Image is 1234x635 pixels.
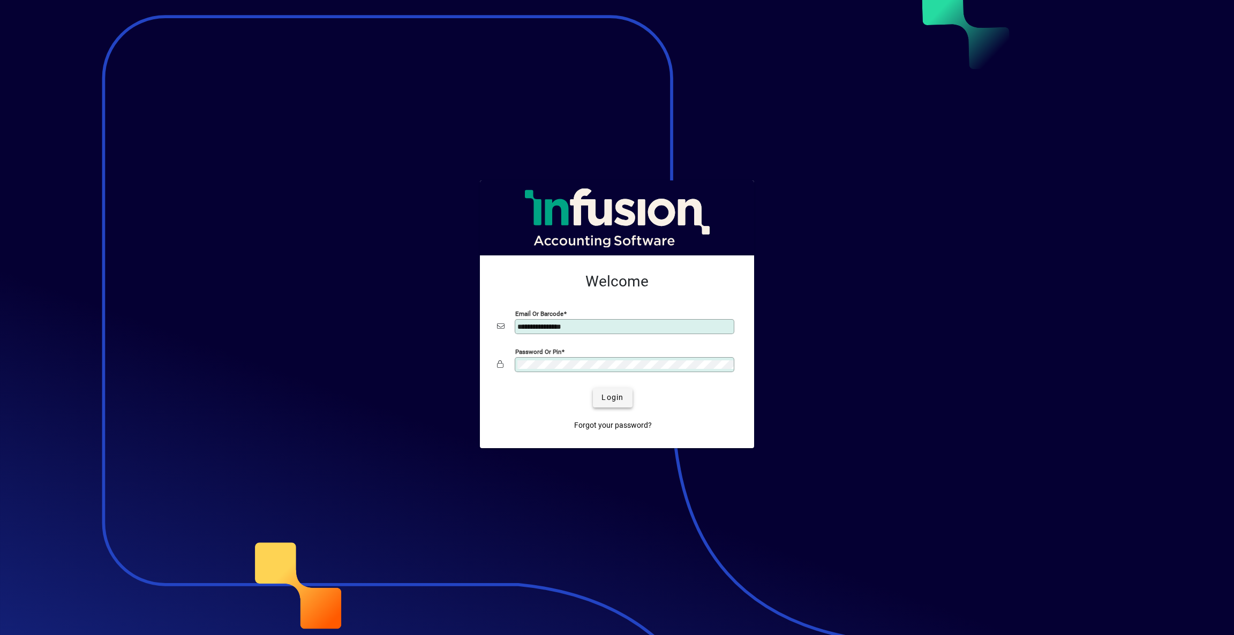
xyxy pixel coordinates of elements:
span: Login [601,392,623,403]
h2: Welcome [497,273,737,291]
a: Forgot your password? [570,416,656,435]
mat-label: Email or Barcode [515,309,563,317]
span: Forgot your password? [574,420,652,431]
button: Login [593,388,632,407]
mat-label: Password or Pin [515,347,561,355]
